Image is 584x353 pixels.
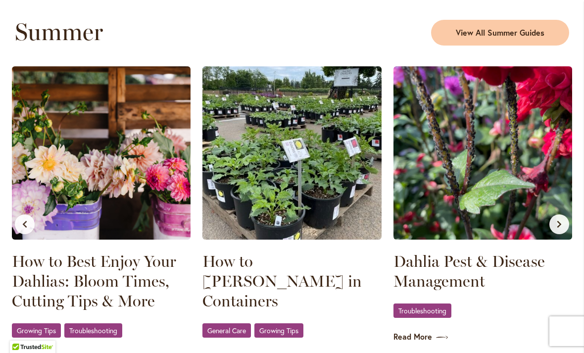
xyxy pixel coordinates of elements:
[15,214,35,234] button: Previous slide
[393,303,451,318] a: Troubleshooting
[202,252,381,311] a: How to [PERSON_NAME] in Containers
[12,66,191,240] img: SID - DAHLIAS - BUCKETS
[15,18,286,46] h2: Summer
[549,214,569,234] button: Next slide
[202,66,381,240] img: More Potted Dahlias!
[12,252,191,311] a: How to Best Enjoy Your Dahlias: Bloom Times, Cutting Tips & More
[431,20,569,46] a: View All Summer Guides
[393,66,572,240] img: DAHLIAS - APHIDS
[398,307,446,314] span: Troubleshooting
[456,27,544,39] span: View All Summer Guides
[393,252,572,291] a: Dahlia Pest & Disease Management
